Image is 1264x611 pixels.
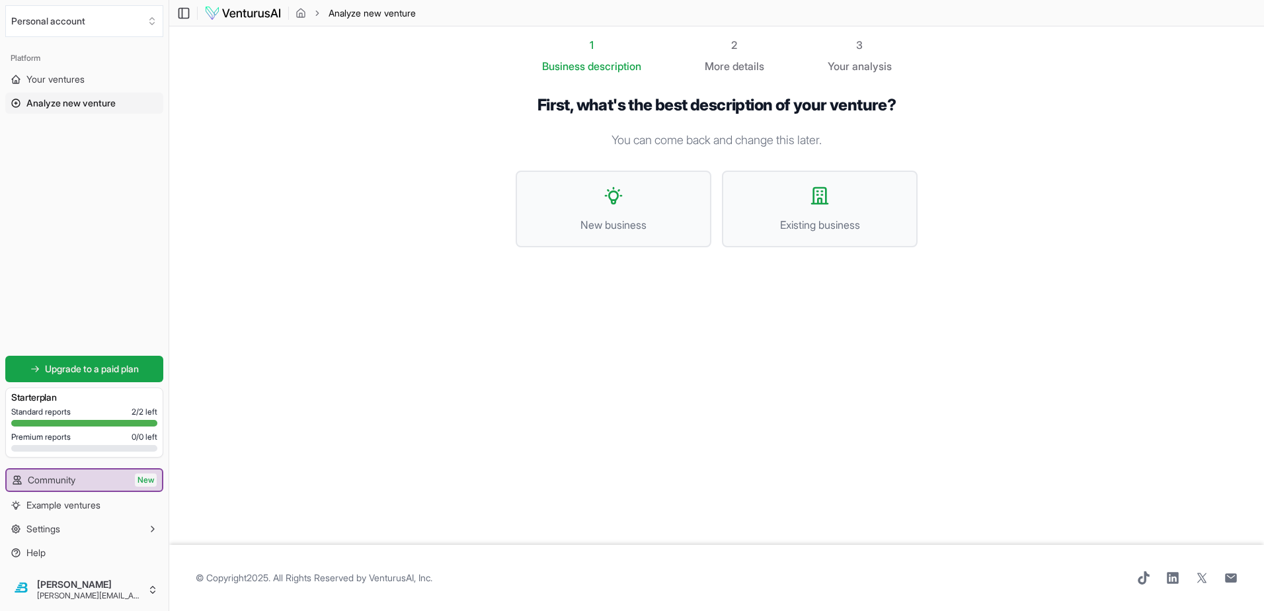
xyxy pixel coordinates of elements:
span: details [732,60,764,73]
span: 2 / 2 left [132,407,157,417]
span: Settings [26,522,60,536]
a: Example ventures [5,495,163,516]
button: New business [516,171,711,247]
a: CommunityNew [7,469,162,491]
span: description [588,60,641,73]
p: You can come back and change this later. [516,131,918,149]
span: © Copyright 2025 . All Rights Reserved by . [196,571,432,585]
span: Upgrade to a paid plan [45,362,139,376]
a: Analyze new venture [5,93,163,114]
span: More [705,58,730,74]
span: Business [542,58,585,74]
span: 0 / 0 left [132,432,157,442]
a: Upgrade to a paid plan [5,356,163,382]
button: [PERSON_NAME][PERSON_NAME][EMAIL_ADDRESS][DOMAIN_NAME] [5,574,163,606]
a: VenturusAI, Inc [369,572,430,583]
span: Community [28,473,75,487]
h1: First, what's the best description of your venture? [516,95,918,115]
button: Select an organization [5,5,163,37]
h3: Starter plan [11,391,157,404]
span: Existing business [736,217,903,233]
div: 1 [542,37,641,53]
span: Example ventures [26,499,100,512]
span: Analyze new venture [26,97,116,110]
nav: breadcrumb [296,7,416,20]
span: Your [828,58,849,74]
span: analysis [852,60,892,73]
a: Your ventures [5,69,163,90]
span: New [135,473,157,487]
div: 3 [828,37,892,53]
img: ACg8ocIMBmXVzd-K-tLaDh5q8NfzRXIvzpdDYZ3i8_Y_pYDqqxfKakA=s96-c [11,579,32,600]
span: Premium reports [11,432,71,442]
a: Help [5,542,163,563]
span: [PERSON_NAME][EMAIL_ADDRESS][DOMAIN_NAME] [37,591,142,601]
span: Analyze new venture [329,7,416,20]
span: Help [26,546,46,559]
span: [PERSON_NAME] [37,579,142,591]
span: Standard reports [11,407,71,417]
button: Settings [5,518,163,540]
span: New business [530,217,697,233]
div: Platform [5,48,163,69]
div: 2 [705,37,764,53]
button: Existing business [722,171,918,247]
span: Your ventures [26,73,85,86]
img: logo [204,5,282,21]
